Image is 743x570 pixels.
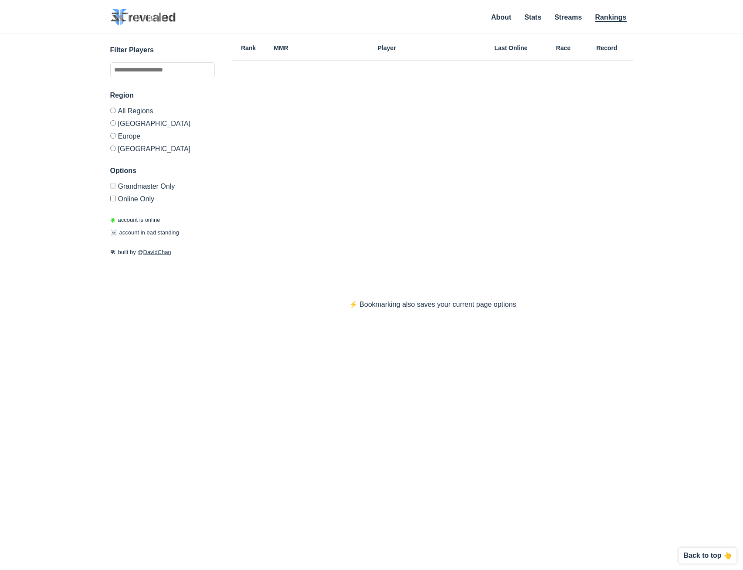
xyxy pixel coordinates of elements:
input: [GEOGRAPHIC_DATA] [110,120,116,126]
label: All Regions [110,108,215,117]
input: Grandmaster Only [110,183,116,189]
h6: Player [298,45,476,51]
h3: Filter Players [110,45,215,55]
label: Europe [110,129,215,142]
span: ☠️ [110,229,117,236]
p: account in bad standing [110,228,179,237]
input: Europe [110,133,116,139]
label: [GEOGRAPHIC_DATA] [110,117,215,129]
span: ◉ [110,217,115,223]
p: ⚡️ Bookmarking also saves your current page options [332,299,534,310]
h6: Last Online [476,45,546,51]
h3: Options [110,166,215,176]
a: DavidChan [143,249,171,255]
img: SC2 Revealed [110,9,176,26]
input: All Regions [110,108,116,113]
h6: MMR [265,45,298,51]
span: 🛠 [110,249,116,255]
a: About [491,14,511,21]
label: Only show accounts currently laddering [110,192,215,203]
p: built by @ [110,248,215,257]
h6: Record [581,45,633,51]
h3: Region [110,90,215,101]
input: Online Only [110,196,116,201]
p: Back to top 👆 [683,552,732,559]
a: Stats [524,14,541,21]
input: [GEOGRAPHIC_DATA] [110,146,116,151]
a: Rankings [595,14,626,22]
h6: Rank [232,45,265,51]
p: account is online [110,216,160,224]
label: [GEOGRAPHIC_DATA] [110,142,215,153]
a: Streams [554,14,582,21]
h6: Race [546,45,581,51]
label: Only Show accounts currently in Grandmaster [110,183,215,192]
